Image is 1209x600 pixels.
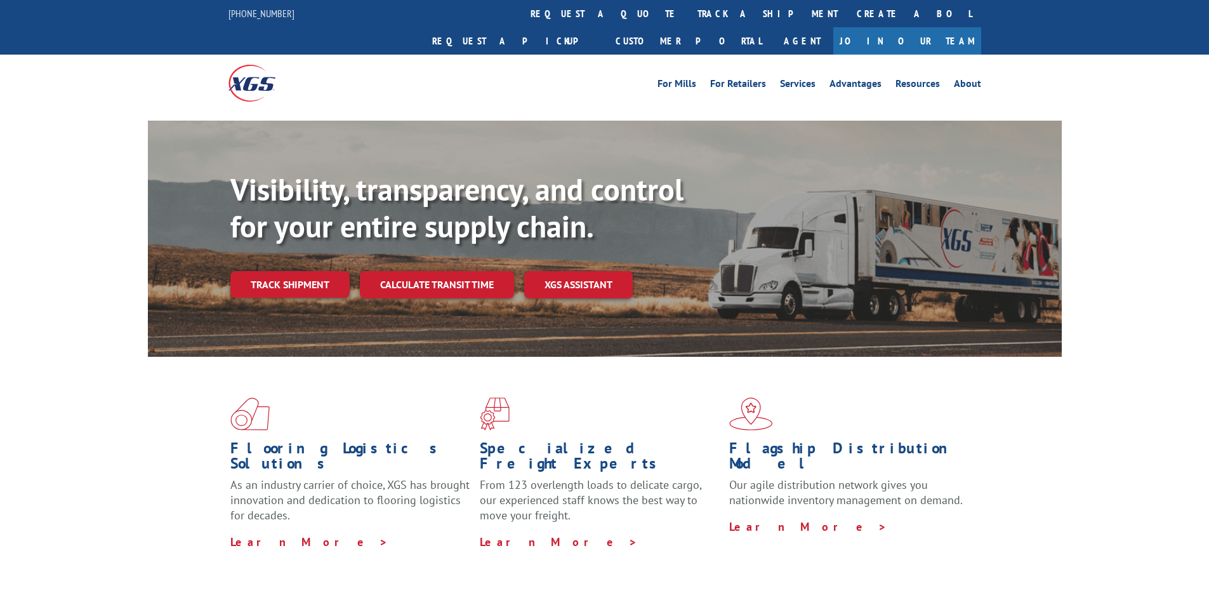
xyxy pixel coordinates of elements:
a: Request a pickup [423,27,606,55]
a: Calculate transit time [360,271,514,298]
a: Track shipment [230,271,350,298]
span: As an industry carrier of choice, XGS has brought innovation and dedication to flooring logistics... [230,477,470,523]
a: Join Our Team [833,27,981,55]
a: For Retailers [710,79,766,93]
h1: Flooring Logistics Solutions [230,441,470,477]
a: For Mills [657,79,696,93]
h1: Flagship Distribution Model [729,441,969,477]
span: Our agile distribution network gives you nationwide inventory management on demand. [729,477,963,507]
img: xgs-icon-flagship-distribution-model-red [729,397,773,430]
a: Advantages [829,79,882,93]
img: xgs-icon-total-supply-chain-intelligence-red [230,397,270,430]
a: Customer Portal [606,27,771,55]
a: XGS ASSISTANT [524,271,633,298]
b: Visibility, transparency, and control for your entire supply chain. [230,170,684,246]
a: Agent [771,27,833,55]
a: Learn More > [729,519,887,534]
a: [PHONE_NUMBER] [228,7,294,20]
a: Learn More > [480,535,638,549]
a: About [954,79,981,93]
h1: Specialized Freight Experts [480,441,720,477]
a: Resources [895,79,940,93]
a: Learn More > [230,535,388,549]
img: xgs-icon-focused-on-flooring-red [480,397,510,430]
a: Services [780,79,816,93]
p: From 123 overlength loads to delicate cargo, our experienced staff knows the best way to move you... [480,477,720,534]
